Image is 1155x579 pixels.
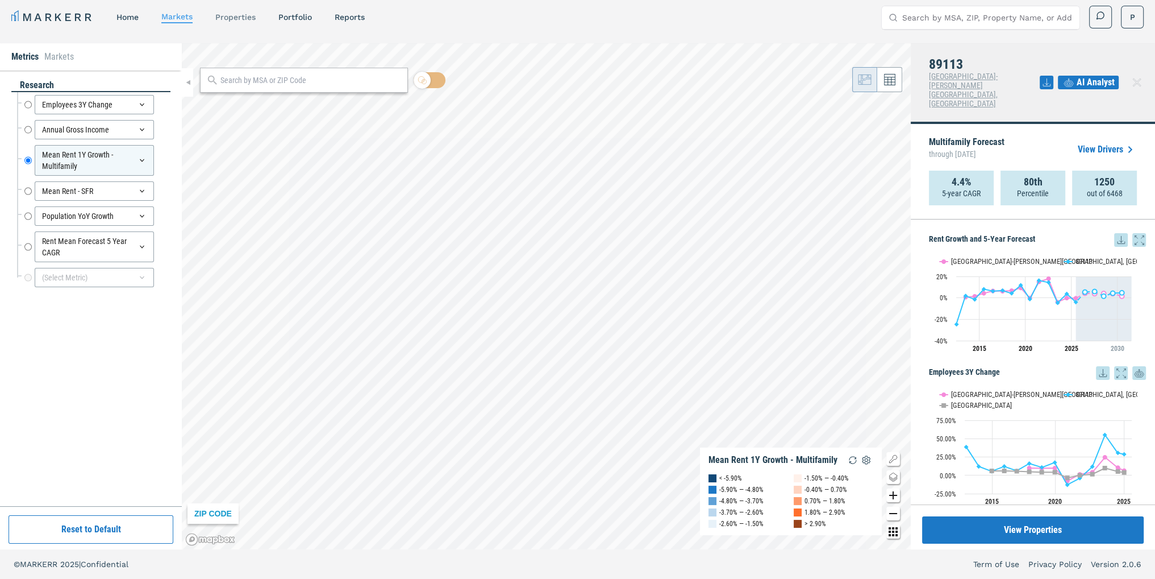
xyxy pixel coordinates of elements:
span: [GEOGRAPHIC_DATA]-[PERSON_NAME][GEOGRAPHIC_DATA], [GEOGRAPHIC_DATA] [929,72,998,108]
span: through [DATE] [929,147,1004,162]
h5: Rent Growth and 5-Year Forecast [929,233,1146,247]
div: ZIP CODE [187,503,239,524]
span: P [1130,11,1135,23]
text: 50.00% [936,435,956,443]
button: AI Analyst [1058,76,1119,89]
path: Wednesday, 28 Jun, 17:00, 1.52. 89113. [1102,294,1106,299]
path: Friday, 28 Jun, 17:00, 1.9. 89113. [964,293,968,298]
a: reports [335,13,365,22]
path: Sunday, 28 Jun, 17:00, -1.15. 89113. [1028,297,1032,301]
canvas: Map [182,43,911,549]
path: Thursday, 14 Dec, 16:00, 24.62. Las Vegas-Henderson-Paradise, NV. [1103,455,1107,460]
button: Other options map button [886,525,900,539]
div: > 2.90% [804,518,826,530]
div: Mean Rent 1Y Growth - Multifamily [708,454,837,466]
text: -25.00% [935,490,956,498]
div: Employees 3Y Change. Highcharts interactive chart. [929,380,1146,522]
div: 0.70% — 1.80% [804,495,845,507]
span: AI Analyst [1077,76,1115,89]
text: 0% [940,294,948,302]
button: Show 89113 [1064,257,1094,266]
tspan: 2020 [1019,345,1032,353]
tspan: 2015 [973,345,986,353]
text: 2020 [1048,498,1062,506]
path: Sunday, 28 Jun, 17:00, 8.14. 89113. [982,287,986,291]
div: < -5.90% [719,473,742,484]
button: View Properties [922,516,1144,544]
p: out of 6468 [1087,188,1123,199]
h4: 89113 [929,57,1040,72]
h5: Employees 3Y Change [929,366,1146,380]
path: Friday, 14 Dec, 16:00, 38.55. 89113. [964,445,969,449]
text: 2015 [985,498,999,506]
div: -3.70% — -2.60% [719,507,764,518]
li: Markets [44,50,74,64]
path: Sunday, 28 Jun, 17:00, 5.43. 89113. [1083,289,1087,294]
div: research [11,79,170,92]
path: Saturday, 14 Jun, 17:00, 28.68. 89113. [1122,452,1127,457]
a: properties [215,13,256,22]
tspan: 2025 [1065,345,1078,353]
strong: 4.4% [952,176,971,188]
path: Monday, 14 Dec, 16:00, 6.16. USA. [1002,469,1007,473]
text: 0.00% [940,472,956,480]
li: Metrics [11,50,39,64]
path: Monday, 14 Dec, 16:00, -12.83. 89113. [1065,482,1070,487]
text: 25.00% [936,453,956,461]
text: 89113 [1075,390,1093,399]
path: Wednesday, 14 Dec, 16:00, 11.91. 89113. [1090,464,1095,469]
path: Thursday, 14 Dec, 16:00, 16.18. 89113. [1027,461,1032,466]
img: Settings [860,453,873,467]
path: Saturday, 14 Jun, 17:00, 3.91. USA. [1122,470,1127,474]
path: Thursday, 28 Jun, 17:00, -24.73. 89113. [954,322,959,326]
strong: 80th [1024,176,1043,188]
button: Show/Hide Legend Map Button [886,452,900,466]
div: -1.50% — -0.40% [804,473,849,484]
span: 2025 | [60,560,81,569]
path: Tuesday, 28 Jun, 17:00, 6.26. 89113. [991,289,995,293]
span: Confidential [81,560,128,569]
div: -5.90% — -4.80% [719,484,764,495]
button: Zoom in map button [886,489,900,502]
svg: Interactive chart [929,247,1137,361]
div: -4.80% — -3.70% [719,495,764,507]
path: Monday, 14 Dec, 16:00, -3.37. USA. [1065,475,1070,480]
input: Search by MSA, ZIP, Property Name, or Address [902,6,1073,29]
a: MARKERR [11,9,94,25]
path: Saturday, 14 Dec, 16:00, 5.33. USA. [1116,469,1120,474]
div: Annual Gross Income [35,120,154,139]
a: home [116,13,139,22]
g: USA, line 3 of 3 with 12 data points. [990,466,1127,480]
p: Multifamily Forecast [929,138,1004,162]
strong: 1250 [1094,176,1115,188]
path: Saturday, 14 Dec, 16:00, 30.63. 89113. [1116,450,1120,455]
g: 89113, line 4 of 4 with 5 data points. [1083,289,1124,298]
tspan: 2030 [1111,345,1124,353]
a: Version 2.0.6 [1091,559,1141,570]
path: Wednesday, 14 Dec, 16:00, 5.66. USA. [1015,469,1019,473]
button: Zoom out map button [886,507,900,520]
path: Saturday, 28 Jun, 17:00, -1.42. 89113. [973,297,977,301]
path: Monday, 28 Jun, 17:00, 5.94. 89113. [1093,289,1097,293]
div: Rent Growth and 5-Year Forecast. Highcharts interactive chart. [929,247,1146,361]
p: 5-year CAGR [942,188,981,199]
path: Monday, 14 Dec, 16:00, 12.19. 89113. [1002,464,1007,469]
text: -40% [935,337,948,345]
button: Reset to Default [9,515,173,544]
path: Saturday, 14 Dec, 16:00, 17.46. 89113. [1053,460,1057,465]
a: Mapbox logo [185,533,235,546]
div: Mean Rent - SFR [35,181,154,201]
span: MARKERR [20,560,60,569]
path: Wednesday, 14 Dec, 16:00, 1.62. USA. [1090,472,1095,476]
svg: Interactive chart [929,380,1137,522]
text: 2025 YTD [1117,498,1131,514]
input: Search by MSA or ZIP Code [220,75,402,86]
path: Friday, 28 Jun, 17:00, 11.83. 89113. [1019,283,1023,287]
path: Saturday, 14 Dec, 16:00, 4.39. USA. [1053,470,1057,474]
span: © [14,560,20,569]
path: Thursday, 14 Dec, 16:00, 4.88. USA. [1027,469,1032,474]
text: [GEOGRAPHIC_DATA] [951,401,1012,410]
a: View Drivers [1078,143,1137,156]
div: (Select Metric) [35,268,154,287]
